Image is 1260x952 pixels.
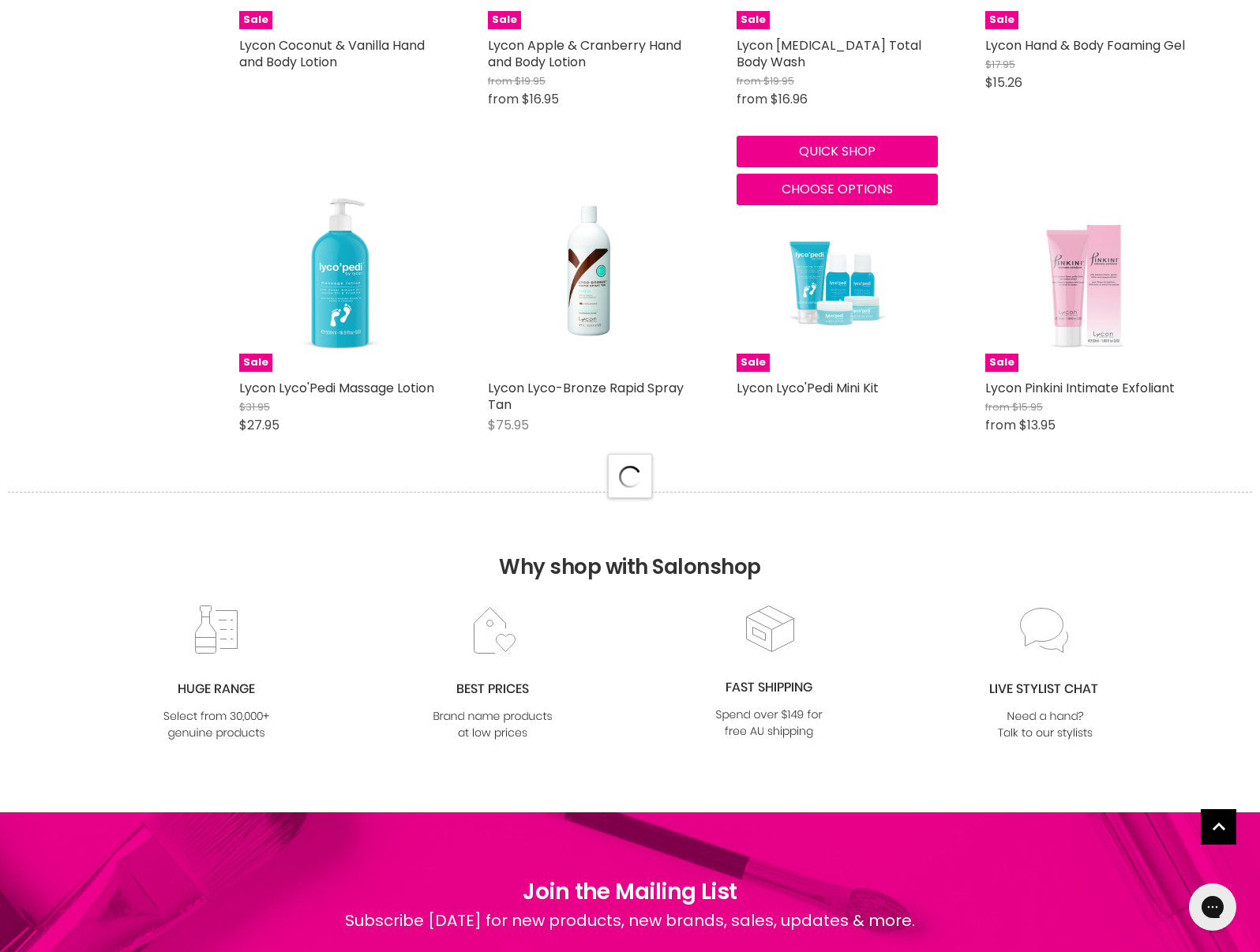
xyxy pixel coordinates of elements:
[429,605,557,743] img: prices.jpg
[782,180,893,198] span: Choose options
[488,73,512,88] span: from
[985,354,1018,372] span: Sale
[522,90,559,108] span: $16.95
[239,36,425,71] a: Lycon Coconut & Vanilla Hand and Body Lotion
[239,399,270,414] span: $31.95
[1201,809,1236,845] a: Back to top
[985,36,1185,54] a: Lycon Hand & Body Foaming Gel
[488,90,519,108] span: from
[737,354,770,372] span: Sale
[488,11,521,29] span: Sale
[705,603,833,741] img: fast.jpg
[345,875,915,909] h1: Join the Mailing List
[737,11,770,29] span: Sale
[239,379,434,397] a: Lycon Lyco'Pedi Massage Lotion
[737,36,921,71] a: Lycon [MEDICAL_DATA] Total Body Wash
[152,605,280,743] img: range2_8cf790d4-220e-469f-917d-a18fed3854b6.jpg
[737,171,938,372] img: Lycon Lyco'Pedi Mini Kit
[488,379,684,414] a: Lycon Lyco-Bronze Rapid Spray Tan
[985,416,1016,434] span: from
[515,73,546,88] span: $19.95
[239,416,279,434] span: $27.95
[737,171,938,372] a: Lycon Lyco'Pedi Mini KitSale
[239,171,441,372] a: Lycon Lyco'Pedi Massage LotionSale
[737,174,938,205] button: Choose options
[8,492,1252,603] h2: Why shop with Salonshop
[488,171,689,372] a: Lycon Lyco-Bronze Rapid Spray Tan
[1012,399,1043,414] span: $15.95
[488,36,681,71] a: Lycon Apple & Cranberry Hand and Body Lotion
[985,57,1015,72] span: $17.95
[985,171,1187,372] img: Lycon Pinkini Intimate Exfoliant
[737,73,761,88] span: from
[1019,416,1056,434] span: $13.95
[985,399,1010,414] span: from
[981,605,1109,743] img: chat_c0a1c8f7-3133-4fc6-855f-7264552747f6.jpg
[985,379,1175,397] a: Lycon Pinkini Intimate Exfoliant
[522,171,656,372] img: Lycon Lyco-Bronze Rapid Spray Tan
[985,171,1187,372] a: Lycon Pinkini Intimate ExfoliantSale
[488,416,529,434] span: $75.95
[985,73,1022,92] span: $15.26
[737,379,879,397] a: Lycon Lyco'Pedi Mini Kit
[1181,878,1244,936] iframe: Gorgias live chat messenger
[763,73,794,88] span: $19.95
[239,11,272,29] span: Sale
[239,354,272,372] span: Sale
[737,136,938,167] button: Quick shop
[771,90,808,108] span: $16.96
[1201,809,1236,850] span: Back to top
[239,171,441,372] img: Lycon Lyco'Pedi Massage Lotion
[737,90,767,108] span: from
[985,11,1018,29] span: Sale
